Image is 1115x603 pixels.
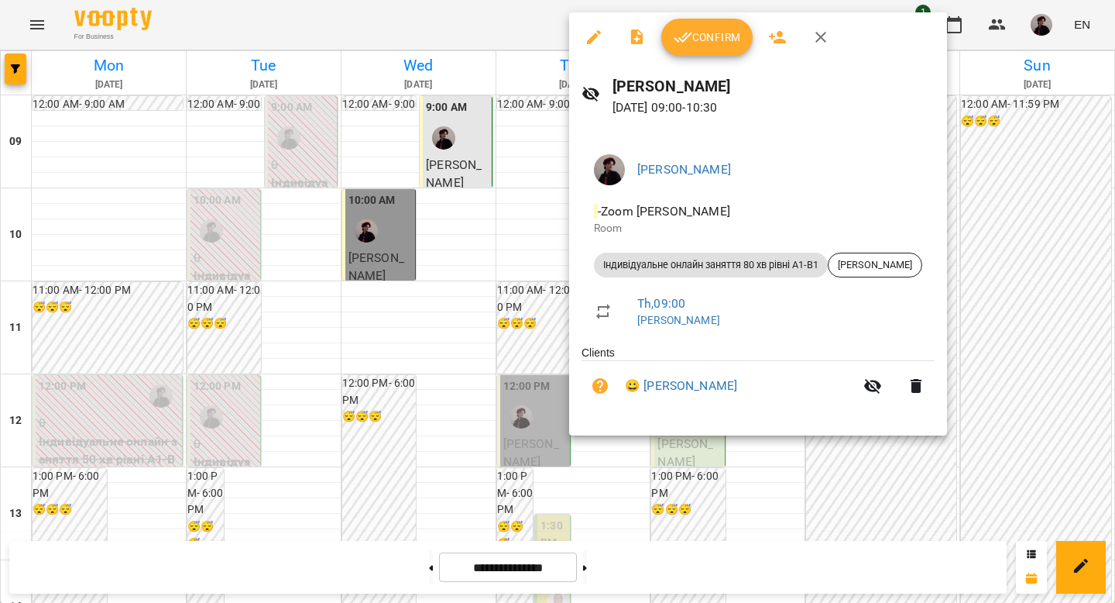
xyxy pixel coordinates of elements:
a: 😀 [PERSON_NAME] [625,377,737,395]
span: - Zoom [PERSON_NAME] [594,204,733,219]
a: [PERSON_NAME] [637,162,731,177]
span: Індивідуальне онлайн заняття 80 хв рівні А1-В1 [594,258,828,272]
button: Unpaid. Bill the attendance? [582,367,619,405]
span: Confirm [674,28,740,47]
img: 7d603b6c0277b58a862e2388d03b3a1c.jpg [594,154,625,185]
p: Room [594,221,922,236]
div: [PERSON_NAME] [828,253,922,277]
span: [PERSON_NAME] [829,258,921,272]
a: Th , 09:00 [637,296,685,311]
p: [DATE] 09:00 - 10:30 [612,98,935,117]
button: Confirm [661,19,753,56]
h6: [PERSON_NAME] [612,74,935,98]
a: [PERSON_NAME] [637,314,720,326]
ul: Clients [582,345,935,417]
